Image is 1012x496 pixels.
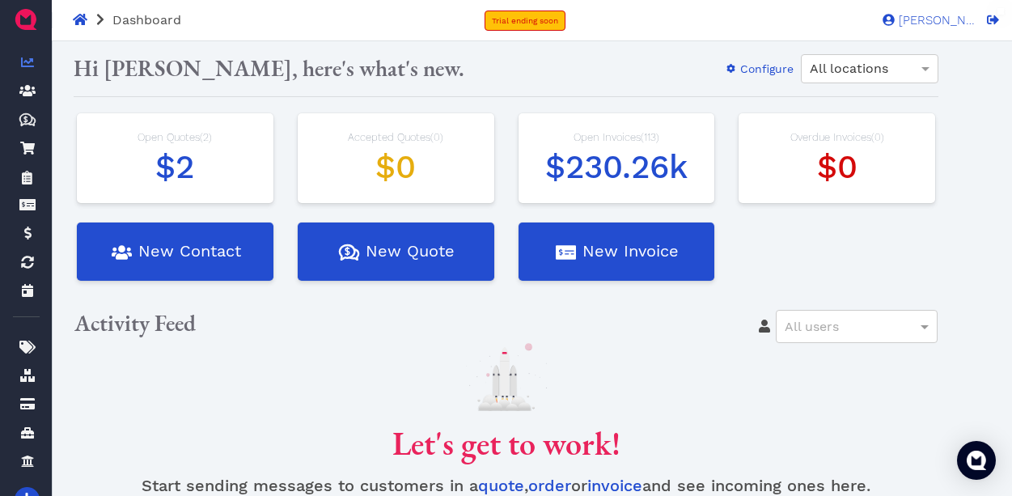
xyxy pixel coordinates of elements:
button: New Contact [77,223,273,281]
a: [PERSON_NAME] [874,12,976,27]
div: All users [777,311,937,342]
span: 113 [644,131,656,143]
span: All locations [810,61,888,76]
a: invoice [587,476,642,495]
span: Dashboard [112,12,181,28]
img: QuoteM_icon_flat.png [13,6,39,32]
span: Trial ending soon [492,16,558,25]
span: 2 [155,148,194,186]
div: Open Intercom Messenger [957,441,996,480]
span: 2 [203,131,209,143]
span: Activity Feed [74,308,196,337]
img: launch.svg [466,343,547,410]
a: Trial ending soon [485,11,565,31]
div: Accepted Quotes ( ) [314,129,478,146]
span: 230256.64323425293 [545,148,688,186]
span: Configure [738,62,794,75]
tspan: $ [23,115,28,123]
button: New Quote [298,223,494,281]
span: Let's get to work! [392,422,620,464]
span: Start sending messages to customers in a , or and see incoming ones here. [142,476,870,495]
a: quote [478,476,524,495]
span: $0 [375,148,416,186]
tspan: $ [345,246,350,257]
span: 0 [874,131,881,143]
span: $0 [817,148,857,186]
span: [PERSON_NAME] [895,15,976,27]
span: Hi [PERSON_NAME], here's what's new. [74,53,464,83]
span: 0 [434,131,440,143]
button: Configure [714,56,794,82]
div: Overdue Invoices ( ) [755,129,919,146]
a: order [528,476,571,495]
button: New Invoice [519,223,715,281]
div: Open Quotes ( ) [93,129,257,146]
div: Open Invoices ( ) [535,129,699,146]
